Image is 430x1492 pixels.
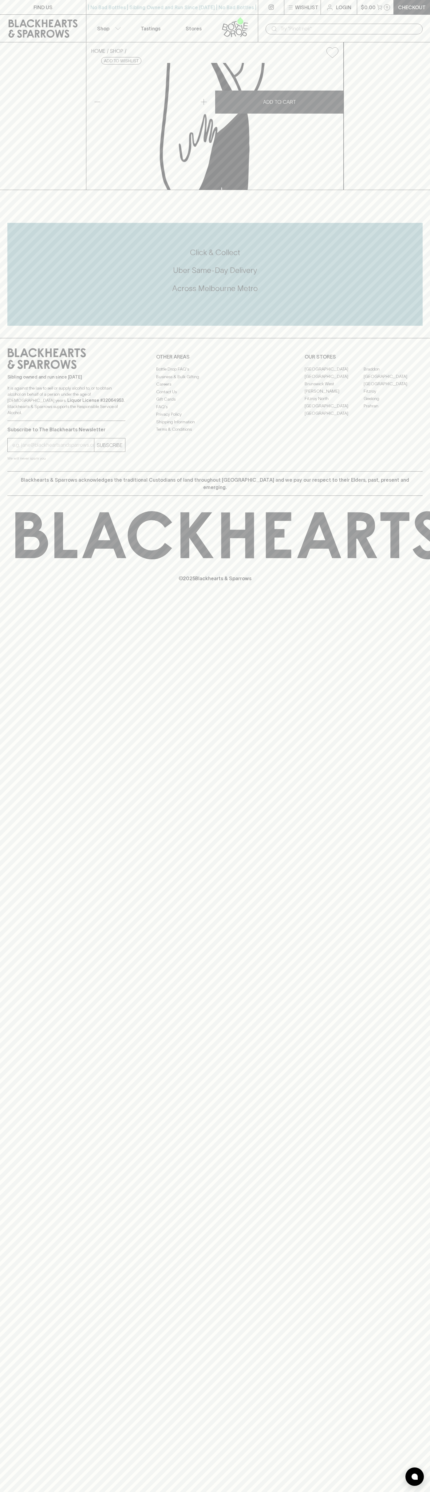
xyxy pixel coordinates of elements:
[305,387,364,395] a: [PERSON_NAME]
[172,15,215,42] a: Stores
[305,373,364,380] a: [GEOGRAPHIC_DATA]
[97,441,123,449] p: SUBSCRIBE
[324,45,341,60] button: Add to wishlist
[305,395,364,402] a: Fitzroy North
[186,25,202,32] p: Stores
[7,283,423,293] h5: Across Melbourne Metro
[91,48,105,54] a: HOME
[156,403,274,410] a: FAQ's
[398,4,426,11] p: Checkout
[34,4,53,11] p: FIND US
[412,1474,418,1480] img: bubble-icon
[156,418,274,425] a: Shipping Information
[7,455,125,461] p: We will never spam you
[386,6,388,9] p: 0
[94,438,125,452] button: SUBSCRIBE
[305,380,364,387] a: Brunswick West
[215,91,344,114] button: ADD TO CART
[110,48,123,54] a: SHOP
[305,353,423,360] p: OUR STORES
[101,57,141,64] button: Add to wishlist
[12,476,418,491] p: Blackhearts & Sparrows acknowledges the traditional Custodians of land throughout [GEOGRAPHIC_DAT...
[156,396,274,403] a: Gift Cards
[156,381,274,388] a: Careers
[7,426,125,433] p: Subscribe to The Blackhearts Newsletter
[263,98,296,106] p: ADD TO CART
[305,365,364,373] a: [GEOGRAPHIC_DATA]
[156,426,274,433] a: Terms & Conditions
[7,374,125,380] p: Sibling owned and run since [DATE]
[156,388,274,395] a: Contact Us
[156,353,274,360] p: OTHER AREAS
[305,402,364,410] a: [GEOGRAPHIC_DATA]
[129,15,172,42] a: Tastings
[7,265,423,275] h5: Uber Same-Day Delivery
[67,398,124,403] strong: Liquor License #32064953
[12,440,94,450] input: e.g. jane@blackheartsandsparrows.com.au
[364,365,423,373] a: Braddon
[361,4,376,11] p: $0.00
[86,63,343,190] img: Mount Zero Lemon & Thyme Mixed Olives Pouch 80g
[364,380,423,387] a: [GEOGRAPHIC_DATA]
[280,24,418,34] input: Try "Pinot noir"
[7,385,125,416] p: It is against the law to sell or supply alcohol to, or to obtain alcohol on behalf of a person un...
[156,411,274,418] a: Privacy Policy
[364,402,423,410] a: Prahran
[336,4,351,11] p: Login
[364,373,423,380] a: [GEOGRAPHIC_DATA]
[305,410,364,417] a: [GEOGRAPHIC_DATA]
[7,223,423,326] div: Call to action block
[156,373,274,380] a: Business & Bulk Gifting
[86,15,129,42] button: Shop
[97,25,109,32] p: Shop
[295,4,318,11] p: Wishlist
[156,366,274,373] a: Bottle Drop FAQ's
[141,25,160,32] p: Tastings
[364,395,423,402] a: Geelong
[364,387,423,395] a: Fitzroy
[7,247,423,258] h5: Click & Collect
